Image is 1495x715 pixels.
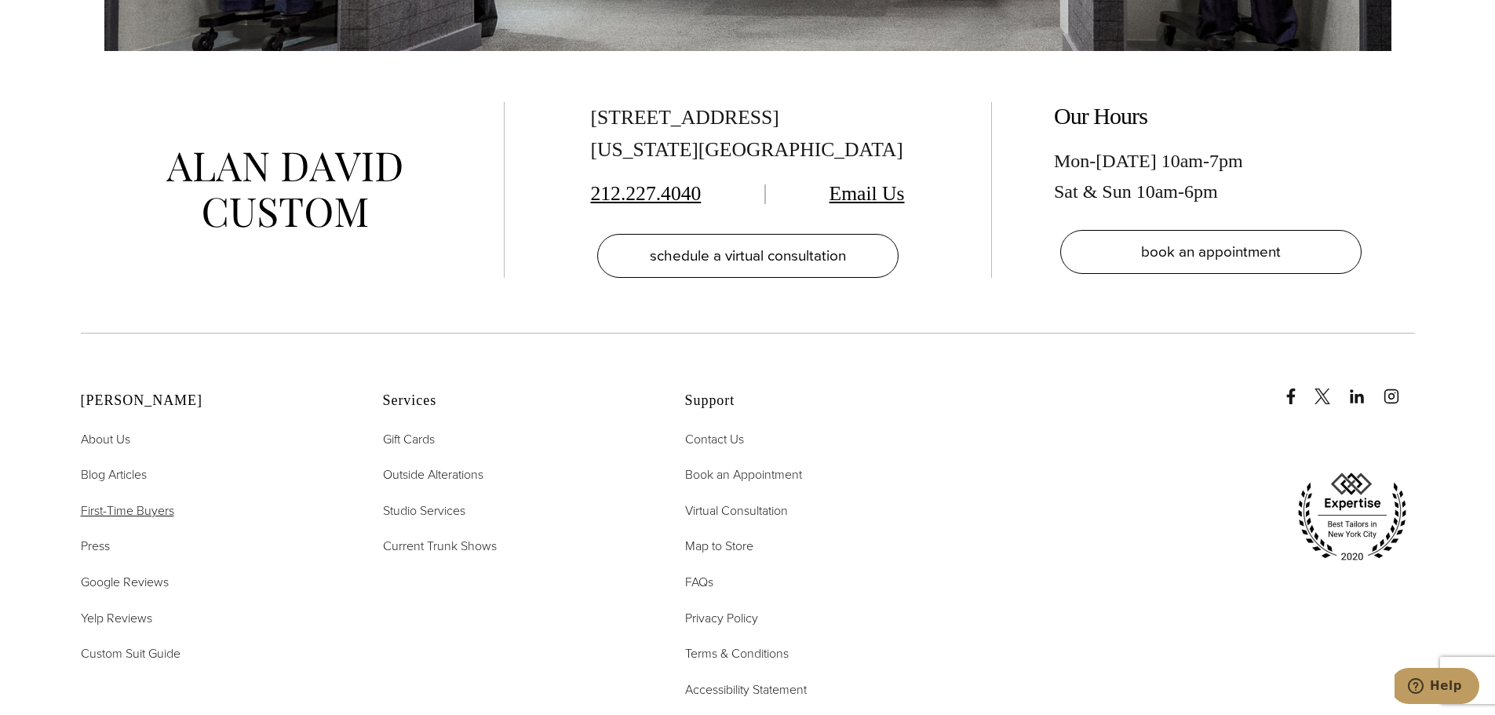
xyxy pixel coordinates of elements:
span: Accessibility Statement [685,680,807,699]
a: Privacy Policy [685,608,758,629]
a: Studio Services [383,501,465,521]
span: Google Reviews [81,573,169,591]
a: Current Trunk Shows [383,536,497,556]
span: Current Trunk Shows [383,537,497,555]
a: Custom Suit Guide [81,644,180,664]
span: Contact Us [685,430,744,448]
span: book an appointment [1141,240,1281,263]
span: Terms & Conditions [685,644,789,662]
a: Press [81,536,110,556]
a: Blog Articles [81,465,147,485]
span: Outside Alterations [383,465,483,483]
a: schedule a virtual consultation [597,234,899,278]
span: Gift Cards [383,430,435,448]
a: Book an Appointment [685,465,802,485]
a: Yelp Reviews [81,608,152,629]
a: First-Time Buyers [81,501,174,521]
a: Contact Us [685,429,744,450]
span: Map to Store [685,537,753,555]
div: Mon-[DATE] 10am-7pm Sat & Sun 10am-6pm [1054,146,1368,206]
span: Studio Services [383,502,465,520]
span: schedule a virtual consultation [650,244,846,267]
h2: [PERSON_NAME] [81,392,344,410]
a: Facebook [1283,373,1311,404]
a: Virtual Consultation [685,501,788,521]
a: linkedin [1349,373,1380,404]
span: FAQs [685,573,713,591]
img: expertise, best tailors in new york city 2020 [1289,467,1415,567]
a: Email Us [830,182,905,205]
h2: Services [383,392,646,410]
iframe: Opens a widget where you can chat to one of our agents [1395,668,1479,707]
h2: Support [685,392,948,410]
a: FAQs [685,572,713,593]
span: Custom Suit Guide [81,644,180,662]
a: instagram [1384,373,1415,404]
span: First-Time Buyers [81,502,174,520]
a: book an appointment [1060,230,1362,274]
a: About Us [81,429,130,450]
img: alan david custom [166,152,402,228]
h2: Our Hours [1054,102,1368,130]
a: 212.227.4040 [591,182,702,205]
nav: Support Footer Nav [685,429,948,700]
a: x/twitter [1315,373,1346,404]
a: Accessibility Statement [685,680,807,700]
a: Google Reviews [81,572,169,593]
a: Gift Cards [383,429,435,450]
nav: Alan David Footer Nav [81,429,344,664]
span: Blog Articles [81,465,147,483]
span: Press [81,537,110,555]
a: Outside Alterations [383,465,483,485]
span: Privacy Policy [685,609,758,627]
nav: Services Footer Nav [383,429,646,556]
span: Virtual Consultation [685,502,788,520]
span: About Us [81,430,130,448]
a: Map to Store [685,536,753,556]
a: Terms & Conditions [685,644,789,664]
span: Yelp Reviews [81,609,152,627]
span: Book an Appointment [685,465,802,483]
div: [STREET_ADDRESS] [US_STATE][GEOGRAPHIC_DATA] [591,102,905,166]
